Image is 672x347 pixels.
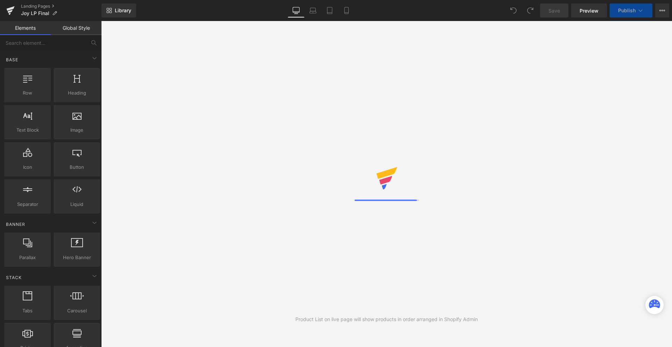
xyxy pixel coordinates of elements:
[5,221,26,228] span: Banner
[6,164,49,171] span: Icon
[101,4,136,18] a: New Library
[610,4,652,18] button: Publish
[56,254,98,261] span: Hero Banner
[295,315,478,323] div: Product List on live page will show products in order arranged in Shopify Admin
[655,4,669,18] button: More
[56,164,98,171] span: Button
[21,11,49,16] span: Joy LP Final
[580,7,598,14] span: Preview
[523,4,537,18] button: Redo
[571,4,607,18] a: Preview
[506,4,520,18] button: Undo
[56,126,98,134] span: Image
[5,56,19,63] span: Base
[618,8,636,13] span: Publish
[304,4,321,18] a: Laptop
[6,89,49,97] span: Row
[548,7,560,14] span: Save
[6,254,49,261] span: Parallax
[56,201,98,208] span: Liquid
[21,4,101,9] a: Landing Pages
[6,201,49,208] span: Separator
[338,4,355,18] a: Mobile
[56,307,98,314] span: Carousel
[115,7,131,14] span: Library
[321,4,338,18] a: Tablet
[56,89,98,97] span: Heading
[6,126,49,134] span: Text Block
[51,21,101,35] a: Global Style
[288,4,304,18] a: Desktop
[6,307,49,314] span: Tabs
[5,274,22,281] span: Stack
